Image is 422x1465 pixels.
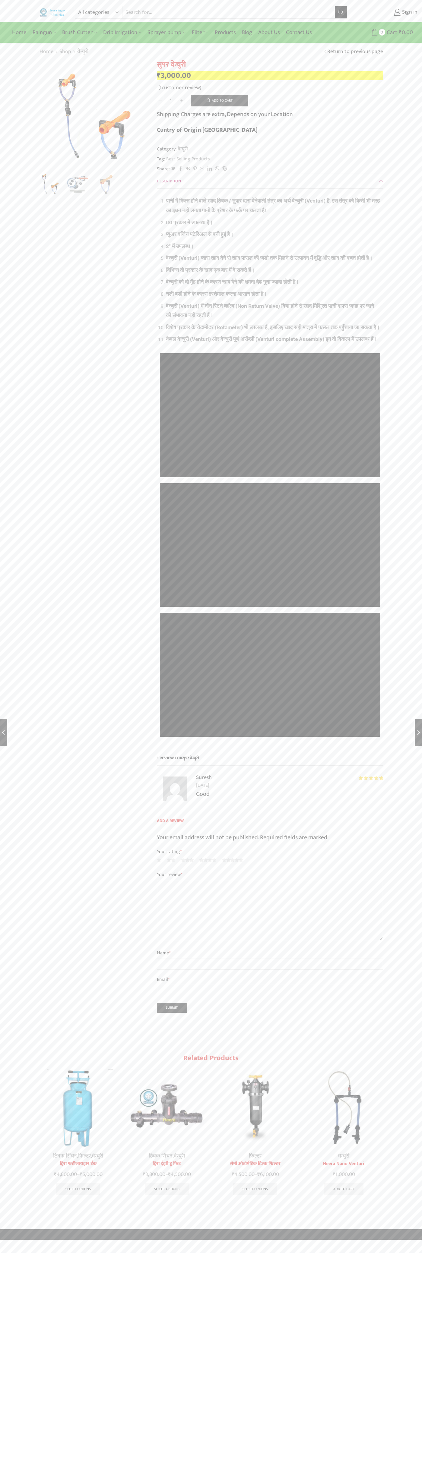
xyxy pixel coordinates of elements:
[128,1170,206,1179] span: –
[157,146,188,153] span: Category:
[9,25,30,39] a: Home
[56,1183,100,1195] a: Select options for “हिरा फर्टीलायझर टँक”
[189,25,212,39] a: Filter
[143,1170,165,1179] bdi: 3,800.00
[399,28,413,37] bdi: 0.00
[196,773,212,782] strong: Suresh
[257,1170,279,1179] bdi: 6,100.00
[191,95,248,107] button: Add to cart
[166,267,255,273] span: विभिन्न दो प्रकार के खाद एक बार में दे सकते हैं।
[124,1066,210,1199] div: 2 / 5
[157,69,191,82] bdi: 3,000.00
[401,8,417,16] span: Sign in
[39,60,148,169] div: 1 / 3
[157,69,161,82] span: ₹
[157,976,383,984] label: Email
[157,156,383,162] span: Tag:
[199,857,216,863] a: 4 of 5 stars
[38,171,63,196] a: 2
[157,755,383,766] h2: 1 review for
[54,1170,57,1179] span: ₹
[301,1066,387,1199] div: 4 / 5
[333,1170,355,1179] bdi: 1,000.00
[157,848,383,855] label: Your rating
[160,353,380,477] iframe: Fertilize through Drip Irrigation with Venturi Injectors | खाद देने का उपकरण-वेन्चुरी |
[128,1160,206,1167] a: हिरा ईझी टू फिट
[160,83,162,92] span: 1
[239,25,255,39] a: Blog
[335,6,347,18] button: Search button
[196,782,383,789] time: [DATE]
[39,48,89,56] nav: Breadcrumb
[157,60,383,69] h1: सुपर वेन्चुरी
[196,789,383,799] p: Good
[164,95,178,106] input: Product quantity
[59,48,71,56] a: Shop
[255,25,283,39] a: About Us
[168,1170,191,1179] bdi: 4,500.00
[338,1152,349,1161] a: वेन्चुरी
[157,949,383,957] label: Name
[359,776,383,780] div: Rated 5 out of 5
[167,857,175,863] a: 2 of 5 stars
[158,84,201,92] a: (1customer review)
[157,165,170,172] span: Share:
[166,198,380,213] span: पानी में मिक्स होने वाले खाद ठिबक / तुषार द्वारा देनेवाली तंत्र का अर्थ वेन्चुरी (Venturi) है, इस...
[385,28,397,36] span: Cart
[77,48,89,56] a: वेन्चुरी
[305,1160,383,1167] a: Heera Nano Venturi
[166,336,377,342] span: केवल वेन्चुरी (Venturi) और वेन्चुरी पूर्ण असेंब्ली (Venturi complete Assembly) इन दो विकल्प में उ...
[379,29,385,35] span: 0
[166,279,299,285] span: वेन्चुरी को दो मुँह होने के कारण खाद देने की क्षमता देढ गुणा ज्यादा होती है।
[157,1003,187,1013] input: Submit
[399,28,402,37] span: ₹
[157,174,383,188] a: Description
[305,1069,383,1148] img: Heera Nano Venturi
[80,1170,82,1179] span: ₹
[356,7,417,18] a: Sign in
[157,857,161,863] a: 1 of 5 stars
[39,1160,118,1167] a: हिरा फर्टीलायझर टँक
[65,172,90,196] li: 2 / 3
[59,25,100,39] a: Brush Cutter
[94,172,119,197] a: 3
[233,1183,277,1195] a: Select options for “सेमी ऑटोमॅॅटिक डिस्क फिल्टर”
[157,832,327,843] span: Your email address will not be published. Required fields are marked
[36,1066,121,1199] div: 1 / 5
[165,156,210,162] a: Best Selling Products
[353,27,413,38] a: 0 Cart ₹0.00
[80,1170,103,1179] bdi: 5,000.00
[30,25,59,39] a: Raingun
[182,755,199,761] span: सुपर वेन्चुरी
[166,291,267,297] span: नली बडी होने के कारण इस्तेमाल करना आसान होता है।
[216,1160,295,1167] a: सेमी ऑटोमॅॅटिक डिस्क फिल्टर
[160,483,380,607] iframe: Venturi - ड्रिप इरीगेशन मैं खाद छोड़ने के आसान जुगाड़ तरीके | Fertigation Systems Drip Irrigation
[128,1069,206,1148] img: Heera Easy To Fit Set
[157,818,383,828] span: Add a review
[327,48,383,56] a: Return to previous page
[38,172,63,196] li: 1 / 3
[183,1052,239,1064] span: Related products
[222,857,243,863] a: 5 of 5 stars
[166,243,194,249] span: 2″ में उपलब्ध।
[78,1152,91,1161] a: फिल्टर
[324,1183,363,1195] a: Add to cart: “Heera Nano Venturi”
[168,1170,171,1179] span: ₹
[216,1170,295,1179] span: –
[157,109,293,119] p: Shipping Charges are extra, Depends on your Location
[212,25,239,39] a: Products
[181,857,194,863] a: 3 of 5 stars
[232,1170,255,1179] bdi: 4,500.00
[92,1152,103,1161] a: वेन्चुरी
[166,324,380,330] span: विशेष प्रकार के रोटामीटर (Rotameter) भी उपलब्ध हैं, इसलिए खाद सही मात्रा में फसल तक पहुँचाया जा स...
[157,178,181,184] span: Description
[100,25,144,39] a: Drip Irrigation
[213,1066,298,1199] div: 3 / 5
[39,1069,118,1148] img: Heera Fertilizer Tank
[333,1170,335,1179] span: ₹
[128,1152,206,1160] div: ,
[249,1152,262,1161] a: फिल्टर
[94,172,119,196] li: 3 / 3
[39,48,54,56] a: Home
[149,1152,173,1161] a: ठिबक सिंचन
